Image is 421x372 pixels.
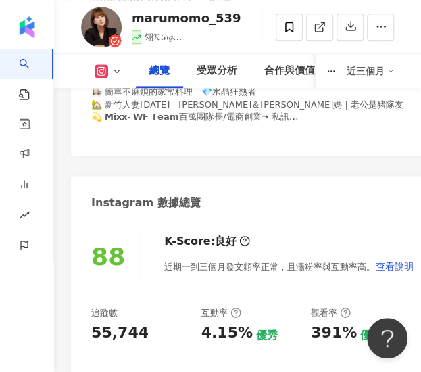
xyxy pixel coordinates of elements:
div: 近期一到三個月發文頻率正常，且漲粉率與互動率高。 [164,252,414,279]
button: 查看說明 [375,252,414,279]
a: search [19,49,46,101]
div: 近三個月 [347,60,394,82]
span: rise [19,202,30,232]
div: K-Score : [164,233,250,248]
div: marumomo_539 [132,9,241,26]
div: 合作與價值 [264,63,315,79]
img: logo icon [16,16,38,38]
div: 優秀 [256,327,278,342]
div: 55,744 [91,322,149,343]
div: 觀看率 [311,306,351,319]
div: 良好 [215,233,237,248]
div: 4.15% [201,322,253,343]
div: 總覽 [149,63,170,79]
iframe: Help Scout Beacon - Open [367,318,407,358]
div: 優秀 [360,327,382,342]
div: 受眾分析 [197,63,237,79]
img: KOL Avatar [81,7,122,47]
span: 查看說明 [376,260,414,271]
div: 88 [91,242,125,270]
div: Instagram 數據總覽 [91,195,201,210]
div: 互動率 [201,306,241,319]
div: 391% [311,322,357,343]
div: 追蹤數 [91,306,118,319]
span: 翎𝓡𝓲𝓷𝓰 [PERSON_NAME]｜親子｜生活｜開箱 [145,32,235,69]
